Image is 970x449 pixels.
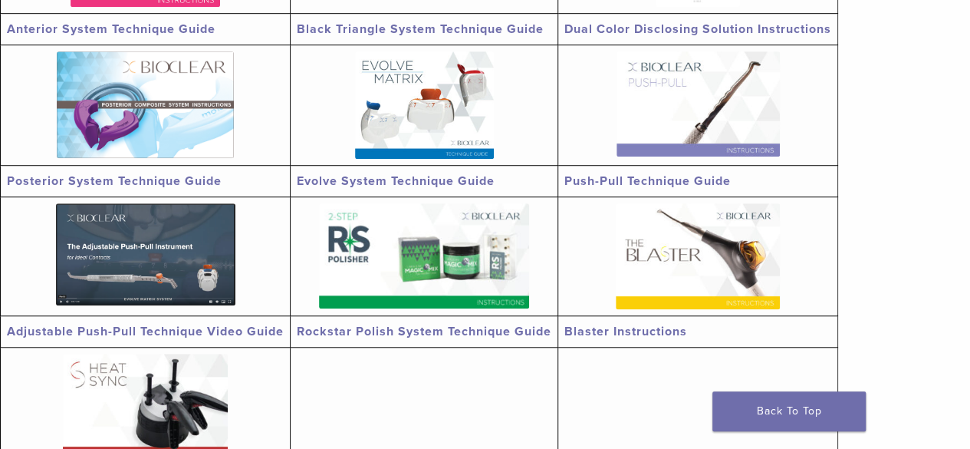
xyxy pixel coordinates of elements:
a: Dual Color Disclosing Solution Instructions [564,21,831,37]
a: Back To Top [712,391,866,431]
a: Anterior System Technique Guide [7,21,215,37]
a: Posterior System Technique Guide [7,173,222,189]
a: Evolve System Technique Guide [297,173,495,189]
a: Blaster Instructions [564,324,687,339]
a: Push-Pull Technique Guide [564,173,731,189]
a: Rockstar Polish System Technique Guide [297,324,551,339]
a: Adjustable Push-Pull Technique Video Guide [7,324,284,339]
a: Black Triangle System Technique Guide [297,21,544,37]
